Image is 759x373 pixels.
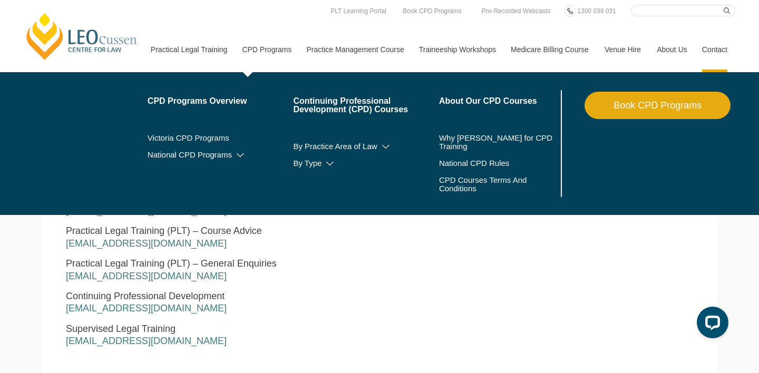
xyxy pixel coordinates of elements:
[585,92,731,119] a: Book CPD Programs
[66,238,227,249] a: [EMAIL_ADDRESS][DOMAIN_NAME]
[688,302,733,347] iframe: LiveChat chat widget
[400,5,464,17] a: Book CPD Programs
[577,7,616,15] span: 1300 039 031
[694,27,735,72] a: Contact
[66,303,227,313] a: [EMAIL_ADDRESS][DOMAIN_NAME]
[597,27,649,72] a: Venue Hire
[148,151,294,159] a: National CPD Programs
[649,27,694,72] a: About Us
[439,159,559,168] a: National CPD Rules
[148,134,294,142] a: Victoria CPD Programs
[575,5,618,17] a: 1300 039 031
[293,97,439,114] a: Continuing Professional Development (CPD) Courses
[479,5,553,17] a: Pre-Recorded Webcasts
[503,27,597,72] a: Medicare Billing Course
[439,134,559,151] a: Why [PERSON_NAME] for CPD Training
[293,142,439,151] a: By Practice Area of Law
[66,323,425,348] p: Supervised Legal Training
[66,258,277,269] span: Practical Legal Training (PLT) – General Enquiries
[66,271,227,281] a: [EMAIL_ADDRESS][DOMAIN_NAME]
[66,336,227,346] a: [EMAIL_ADDRESS][DOMAIN_NAME]
[143,27,235,72] a: Practical Legal Training
[439,176,532,193] a: CPD Courses Terms And Conditions
[148,97,294,105] a: CPD Programs Overview
[234,27,298,72] a: CPD Programs
[24,12,140,61] a: [PERSON_NAME] Centre for Law
[411,27,503,72] a: Traineeship Workshops
[328,5,389,17] a: PLT Learning Portal
[439,97,559,105] a: About Our CPD Courses
[293,159,439,168] a: By Type
[66,290,425,315] p: Continuing Professional Development
[299,27,411,72] a: Practice Management Course
[66,225,425,250] p: Practical Legal Training (PLT) – Course Advice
